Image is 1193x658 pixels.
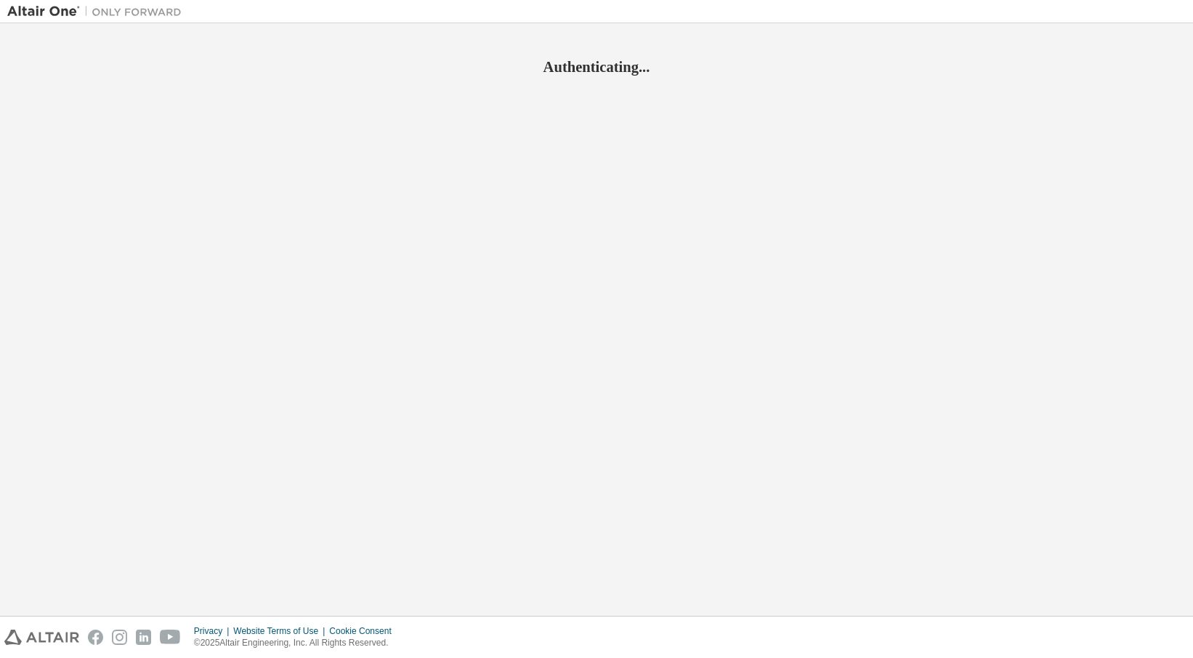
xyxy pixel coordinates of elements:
div: Privacy [194,625,233,637]
div: Cookie Consent [329,625,400,637]
img: altair_logo.svg [4,630,79,645]
img: youtube.svg [160,630,181,645]
img: linkedin.svg [136,630,151,645]
img: instagram.svg [112,630,127,645]
img: Altair One [7,4,189,19]
h2: Authenticating... [7,57,1186,76]
img: facebook.svg [88,630,103,645]
div: Website Terms of Use [233,625,329,637]
p: © 2025 Altair Engineering, Inc. All Rights Reserved. [194,637,400,649]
